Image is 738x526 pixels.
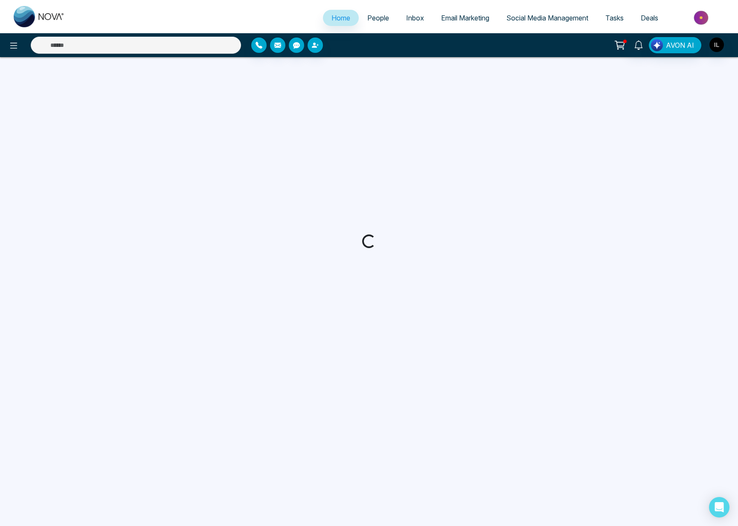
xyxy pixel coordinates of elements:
[605,14,624,22] span: Tasks
[398,10,433,26] a: Inbox
[632,10,667,26] a: Deals
[323,10,359,26] a: Home
[666,40,694,50] span: AVON AI
[709,38,724,52] img: User Avatar
[14,6,65,27] img: Nova CRM Logo
[433,10,498,26] a: Email Marketing
[597,10,632,26] a: Tasks
[331,14,350,22] span: Home
[641,14,658,22] span: Deals
[709,497,729,517] div: Open Intercom Messenger
[498,10,597,26] a: Social Media Management
[406,14,424,22] span: Inbox
[506,14,588,22] span: Social Media Management
[651,39,663,51] img: Lead Flow
[359,10,398,26] a: People
[441,14,489,22] span: Email Marketing
[671,8,733,27] img: Market-place.gif
[367,14,389,22] span: People
[649,37,701,53] button: AVON AI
